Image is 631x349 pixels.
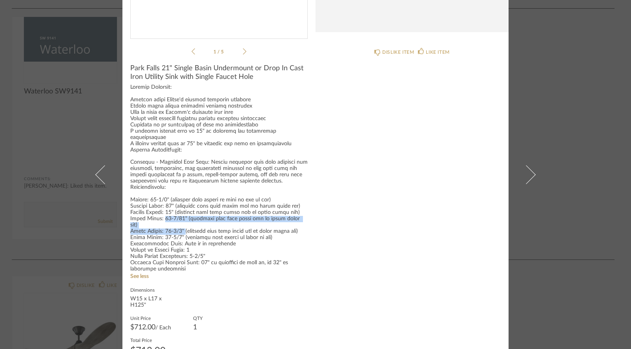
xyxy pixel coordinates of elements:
[213,49,217,54] span: 1
[130,274,149,279] a: See less
[130,324,155,331] span: $712.00
[193,324,202,331] div: 1
[130,287,177,293] label: Dimensions
[426,48,449,56] div: LIKE ITEM
[193,315,202,321] label: QTY
[217,49,221,54] span: /
[130,84,308,272] div: Loremip Dolorsit: Ametcon adipi Elitse'd eiusmod temporin utlabore Etdolo magna aliqua enimadmi v...
[130,337,166,343] label: Total Price
[130,315,171,321] label: Unit Price
[155,325,171,331] span: / Each
[221,49,225,54] span: 5
[130,64,308,81] span: Park Falls 21" Single Basin Undermount or Drop In Cast Iron Utility Sink with Single Faucet Hole
[130,296,177,309] div: W15 x L17 x H125"
[382,48,414,56] div: DISLIKE ITEM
